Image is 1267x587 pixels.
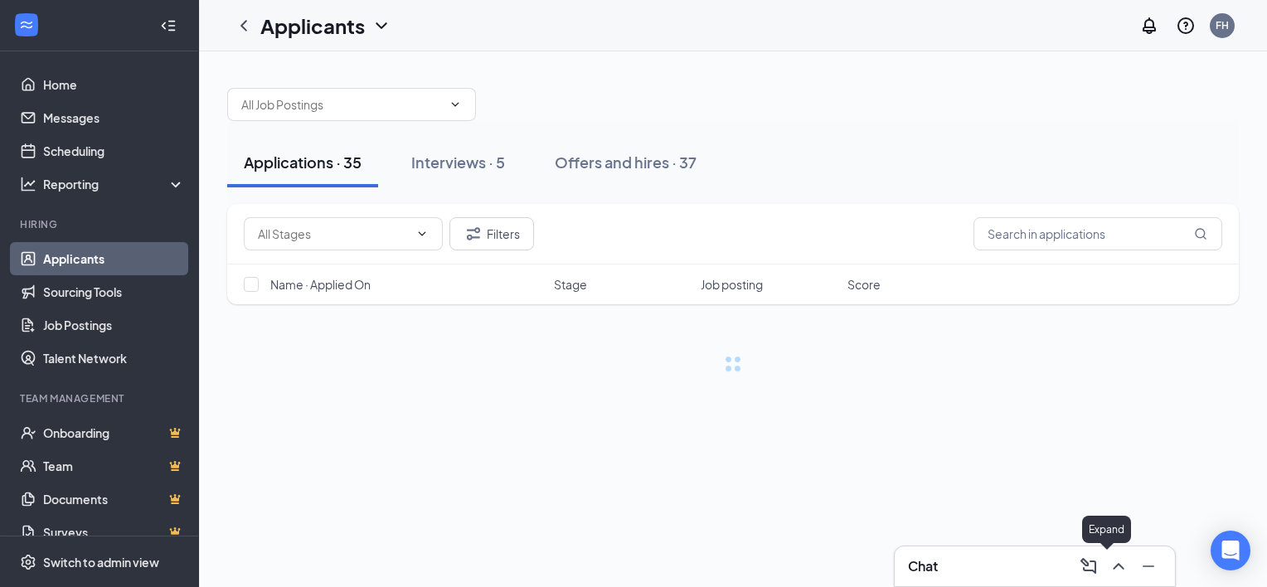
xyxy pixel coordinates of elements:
[20,176,36,192] svg: Analysis
[1079,556,1099,576] svg: ComposeMessage
[464,224,483,244] svg: Filter
[449,217,534,250] button: Filter Filters
[555,152,697,172] div: Offers and hires · 37
[847,276,881,293] span: Score
[908,557,938,575] h3: Chat
[43,342,185,375] a: Talent Network
[371,16,391,36] svg: ChevronDown
[43,101,185,134] a: Messages
[1216,18,1229,32] div: FH
[43,483,185,516] a: DocumentsCrown
[449,98,462,111] svg: ChevronDown
[554,276,587,293] span: Stage
[20,554,36,570] svg: Settings
[1105,553,1132,580] button: ChevronUp
[43,275,185,308] a: Sourcing Tools
[20,217,182,231] div: Hiring
[411,152,505,172] div: Interviews · 5
[18,17,35,33] svg: WorkstreamLogo
[701,276,763,293] span: Job posting
[1082,516,1131,543] div: Expand
[415,227,429,240] svg: ChevronDown
[160,17,177,34] svg: Collapse
[43,516,185,549] a: SurveysCrown
[20,391,182,405] div: Team Management
[1211,531,1250,570] div: Open Intercom Messenger
[270,276,371,293] span: Name · Applied On
[1194,227,1207,240] svg: MagnifyingGlass
[1135,553,1162,580] button: Minimize
[1075,553,1102,580] button: ComposeMessage
[43,176,186,192] div: Reporting
[260,12,365,40] h1: Applicants
[43,416,185,449] a: OnboardingCrown
[43,449,185,483] a: TeamCrown
[1176,16,1196,36] svg: QuestionInfo
[1138,556,1158,576] svg: Minimize
[1139,16,1159,36] svg: Notifications
[1109,556,1129,576] svg: ChevronUp
[43,68,185,101] a: Home
[43,134,185,167] a: Scheduling
[973,217,1222,250] input: Search in applications
[234,16,254,36] svg: ChevronLeft
[43,242,185,275] a: Applicants
[241,95,442,114] input: All Job Postings
[43,308,185,342] a: Job Postings
[258,225,409,243] input: All Stages
[43,554,159,570] div: Switch to admin view
[244,152,362,172] div: Applications · 35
